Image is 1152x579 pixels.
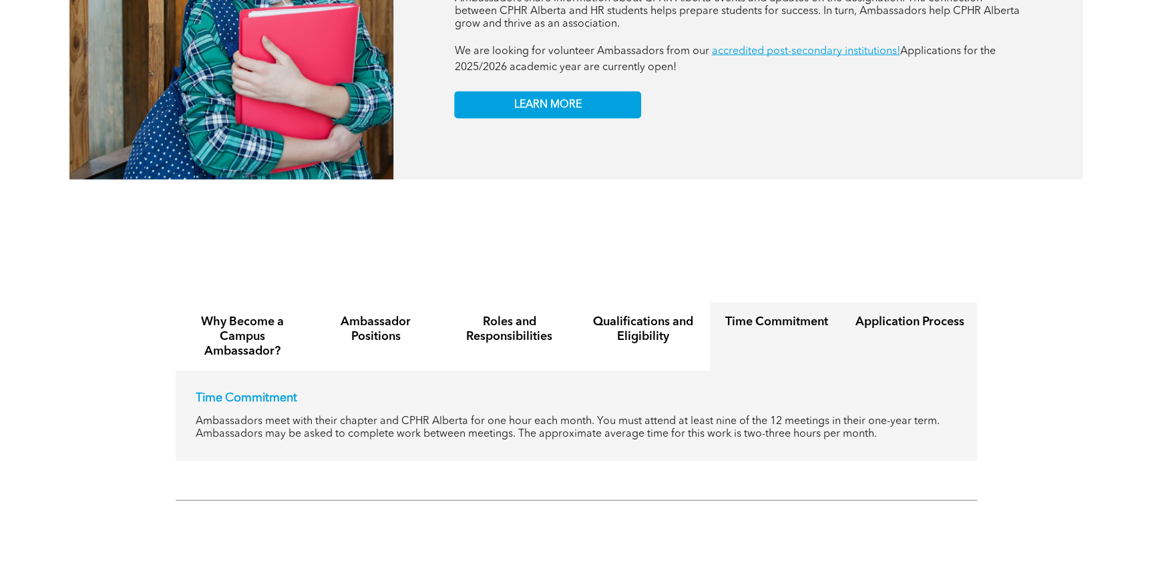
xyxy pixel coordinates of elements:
h4: Time Commitment [722,315,831,329]
span: LEARN MORE [514,99,582,112]
h4: Application Process [855,315,965,329]
span: We are looking for volunteer Ambassadors from our [454,46,709,57]
h4: Roles and Responsibilities [455,315,564,344]
h4: Ambassador Positions [321,315,431,344]
p: Time Commitment [196,391,957,405]
h4: Qualifications and Eligibility [588,315,698,344]
a: LEARN MORE [454,91,641,119]
a: accredited post-secondary institutions! [711,46,900,57]
p: Ambassadors meet with their chapter and CPHR Alberta for one hour each month. You must attend at ... [196,415,957,441]
h4: Why Become a Campus Ambassador? [188,315,297,359]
